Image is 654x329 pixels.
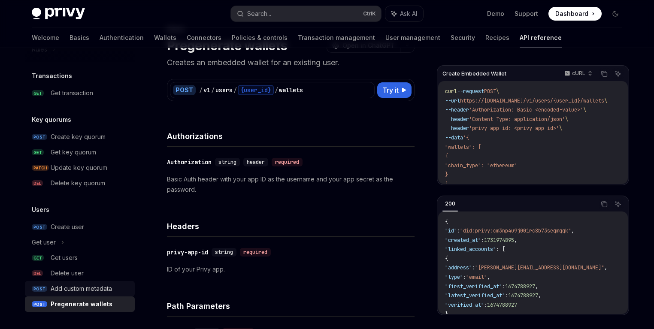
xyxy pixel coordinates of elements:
[469,116,565,123] span: 'Content-Type: application/json'
[173,85,196,95] div: POST
[25,175,135,191] a: DELDelete key quorum
[445,116,469,123] span: --header
[445,292,505,299] span: "latest_verified_at"
[485,27,509,48] a: Recipes
[32,149,44,156] span: GET
[275,86,278,94] div: /
[520,27,562,48] a: API reference
[51,163,107,173] div: Update key quorum
[167,300,415,312] h4: Path Parameters
[25,250,135,266] a: GETGet users
[167,57,415,69] p: Creates an embedded wallet for an existing user.
[51,147,96,157] div: Get key quorum
[442,199,458,209] div: 200
[240,248,271,257] div: required
[487,274,490,281] span: ,
[463,274,466,281] span: :
[445,171,448,178] span: }
[32,115,71,125] h5: Key quorums
[496,246,505,253] span: : [
[233,86,237,94] div: /
[25,266,135,281] a: DELDelete user
[460,97,604,104] span: https://[DOMAIN_NAME]/v1/users/{user_id}/wallets
[496,88,499,95] span: \
[231,6,381,21] button: Search...CtrlK
[154,27,176,48] a: Wallets
[508,292,538,299] span: 1674788927
[445,144,481,151] span: "wallets": [
[32,165,49,171] span: PATCH
[502,283,505,290] span: :
[167,248,208,257] div: privy-app-id
[167,220,415,232] h4: Headers
[51,268,84,278] div: Delete user
[25,296,135,312] a: POSTPregenerate wallets
[215,249,233,256] span: string
[445,246,496,253] span: "linked_accounts"
[460,227,571,234] span: "did:privy:cm3np4u9j001rc8b73seqmqqk"
[32,237,56,248] div: Get user
[51,88,93,98] div: Get transaction
[571,227,574,234] span: ,
[472,264,475,271] span: :
[100,27,144,48] a: Authentication
[218,159,236,166] span: string
[25,145,135,160] a: GETGet key quorum
[457,88,484,95] span: --request
[385,27,440,48] a: User management
[515,9,538,18] a: Support
[247,9,271,19] div: Search...
[32,71,72,81] h5: Transactions
[484,302,487,308] span: :
[400,9,417,18] span: Ask AI
[298,27,375,48] a: Transaction management
[25,85,135,101] a: GETGet transaction
[385,6,423,21] button: Ask AI
[565,116,568,123] span: \
[469,106,583,113] span: 'Authorization: Basic <encoded-value>'
[51,132,106,142] div: Create key quorum
[272,158,303,166] div: required
[445,255,448,262] span: {
[445,237,481,244] span: "created_at"
[32,224,47,230] span: POST
[555,9,588,18] span: Dashboard
[25,129,135,145] a: POSTCreate key quorum
[442,70,506,77] span: Create Embedded Wallet
[445,264,472,271] span: "address"
[445,134,463,141] span: --data
[481,237,484,244] span: :
[70,27,89,48] a: Basics
[445,283,502,290] span: "first_verified_at"
[32,180,43,187] span: DEL
[612,68,624,79] button: Ask AI
[211,86,215,94] div: /
[445,311,451,317] span: },
[475,264,604,271] span: "[PERSON_NAME][EMAIL_ADDRESS][DOMAIN_NAME]"
[32,90,44,97] span: GET
[51,222,84,232] div: Create user
[445,274,463,281] span: "type"
[445,218,448,225] span: {
[445,302,484,308] span: "verified_at"
[572,70,585,77] p: cURL
[167,130,415,142] h4: Authorizations
[469,125,559,132] span: 'privy-app-id: <privy-app-id>'
[279,86,303,94] div: wallets
[363,10,376,17] span: Ctrl K
[167,158,212,166] div: Authorization
[505,292,508,299] span: :
[505,283,535,290] span: 1674788927
[445,181,448,187] span: ]
[51,299,112,309] div: Pregenerate wallets
[32,255,44,261] span: GET
[203,86,210,94] div: v1
[445,97,460,104] span: --url
[32,205,49,215] h5: Users
[32,8,85,20] img: dark logo
[51,178,105,188] div: Delete key quorum
[167,264,415,275] p: ID of your Privy app.
[32,27,59,48] a: Welcome
[484,88,496,95] span: POST
[514,237,517,244] span: ,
